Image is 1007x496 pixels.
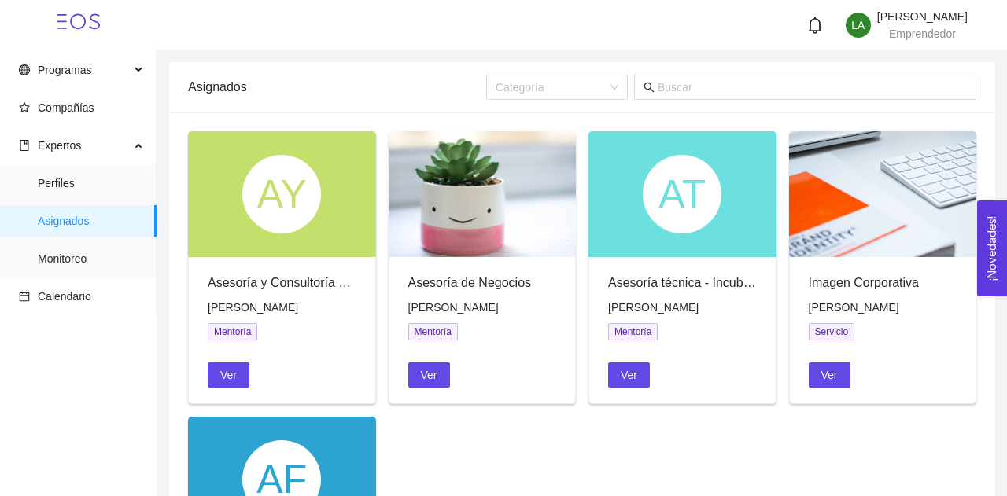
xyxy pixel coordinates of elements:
[38,139,81,152] span: Expertos
[809,273,957,292] div: Imagen Corporativa
[19,102,30,113] span: star
[643,155,721,233] div: AT
[408,273,557,292] div: Asesoría de Negocios
[188,64,486,109] div: Asignados
[38,167,144,199] span: Perfiles
[421,366,437,384] span: Ver
[977,200,1007,296] button: Open Feedback Widget
[821,366,838,384] span: Ver
[220,366,237,384] span: Ver
[208,273,356,292] div: Asesoría y Consultoría en Regulación Sanitaria
[806,17,824,34] span: bell
[608,362,650,388] button: Ver
[608,301,699,314] span: [PERSON_NAME]
[408,301,499,314] span: [PERSON_NAME]
[608,323,658,340] span: Mentoría
[809,323,855,340] span: Servicio
[889,28,956,40] span: Emprendedor
[877,10,968,23] span: [PERSON_NAME]
[38,101,94,114] span: Compañías
[38,205,144,237] span: Asignados
[644,82,655,93] span: search
[408,323,458,340] span: Mentoría
[608,273,757,292] div: Asesoría técnica - Incubación
[38,243,144,274] span: Monitoreo
[242,155,321,233] div: AY
[809,362,850,388] button: Ver
[208,362,249,388] button: Ver
[38,290,91,303] span: Calendario
[19,140,30,151] span: book
[408,362,450,388] button: Ver
[809,301,899,314] span: [PERSON_NAME]
[208,323,257,340] span: Mentoría
[621,366,637,384] span: Ver
[19,291,30,302] span: calendar
[208,301,298,314] span: [PERSON_NAME]
[38,64,91,76] span: Programas
[658,79,967,96] input: Buscar
[19,64,30,75] span: global
[851,13,865,38] span: LA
